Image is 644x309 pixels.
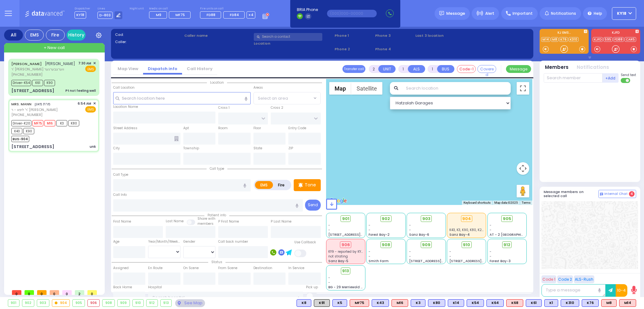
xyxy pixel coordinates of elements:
[561,299,579,307] div: K310
[477,65,496,73] button: Covered
[621,73,636,77] span: Send text
[50,290,59,295] span: 0
[328,259,348,263] span: Sanz Bay-5
[93,101,96,106] span: ✕
[593,37,603,42] a: KJFD
[197,221,214,226] span: members
[437,65,454,73] button: BUS
[297,299,311,307] div: K8
[372,299,389,307] div: K43
[97,7,123,11] label: Lines
[545,64,569,71] button: Members
[513,11,533,16] span: Important
[25,30,44,41] div: EMS
[391,299,408,307] div: M16
[253,146,262,151] label: State
[541,275,556,283] button: Code 1
[342,65,365,73] button: Transfer call
[183,146,199,151] label: Township
[73,300,85,306] div: 905
[446,10,465,17] span: Message
[328,280,330,285] span: -
[11,136,29,142] span: BUS-904
[161,300,172,306] div: 913
[11,144,54,150] div: [STREET_ADDRESS]
[11,88,54,94] div: [STREET_ADDRESS]
[544,299,558,307] div: BLS
[183,239,195,244] label: Gender
[11,67,75,72] span: ר' [PERSON_NAME] ווערצבערגער
[582,299,599,307] div: BLS
[332,299,347,307] div: BLS
[166,219,184,224] label: Last Name
[175,12,185,17] span: MF75
[85,106,96,113] span: EMS
[297,299,311,307] div: BLS
[288,126,306,131] label: Entry Code
[25,290,34,295] span: 0
[218,239,248,244] label: Call back number
[448,299,464,307] div: K14
[559,37,568,42] a: K76
[306,285,318,290] label: Pick up
[115,39,182,45] label: Caller:
[11,120,31,126] span: Driver-K20
[148,239,180,244] div: Year/Month/Week/Day
[113,285,132,290] label: Back Home
[88,300,100,306] div: 906
[258,95,288,102] span: Select an area
[506,65,531,73] button: Message
[45,61,75,66] span: [PERSON_NAME]
[254,33,322,41] input: Search a contact
[541,37,550,42] a: M14
[503,216,511,222] span: 905
[328,285,364,290] span: BG - 29 Merriewold S.
[113,66,143,72] a: Map View
[97,12,113,19] span: D-803
[332,299,347,307] div: K5
[350,299,369,307] div: MF75
[113,146,120,151] label: City
[182,66,217,72] a: Call History
[56,120,67,126] span: K3
[551,37,558,42] a: M8
[87,290,97,295] span: 0
[598,190,636,198] button: Internal Chat 4
[148,266,163,271] label: En Route
[328,197,348,205] img: Google
[52,300,70,306] div: 904
[11,128,22,134] span: K43
[305,182,316,188] p: Tone
[200,7,256,11] label: Fire units on call
[328,249,365,254] span: KY9 - reported by KY23
[467,299,484,307] div: K54
[149,7,193,11] label: Medic on call
[600,193,603,196] img: comment-alt.png
[544,190,598,198] h5: Message members on selected call
[577,64,609,71] button: Notifications
[517,185,529,197] button: Drag Pegman onto the map to open Street View
[133,300,144,306] div: 910
[369,232,390,237] span: Forest Bay-2
[461,215,473,222] div: 904
[540,31,589,36] label: KJ EMS...
[253,85,263,90] label: Areas
[148,285,162,290] label: Hospital
[375,33,414,38] span: Phone 3
[526,299,542,307] div: K61
[351,82,382,95] button: Show satellite imagery
[486,299,504,307] div: K64
[604,192,628,196] span: Internal Chat
[113,126,137,131] label: Street Address
[32,120,43,126] span: MF75
[23,128,34,134] span: K90
[253,126,261,131] label: Floor
[506,299,523,307] div: ALS
[328,197,348,205] a: Open this area in Google Maps (opens a new window)
[90,144,96,149] div: unk
[544,299,558,307] div: K1
[409,232,429,237] span: Sanz Bay-6
[297,7,318,13] span: BRIA Phone
[113,219,131,224] label: First Name
[37,290,47,295] span: 0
